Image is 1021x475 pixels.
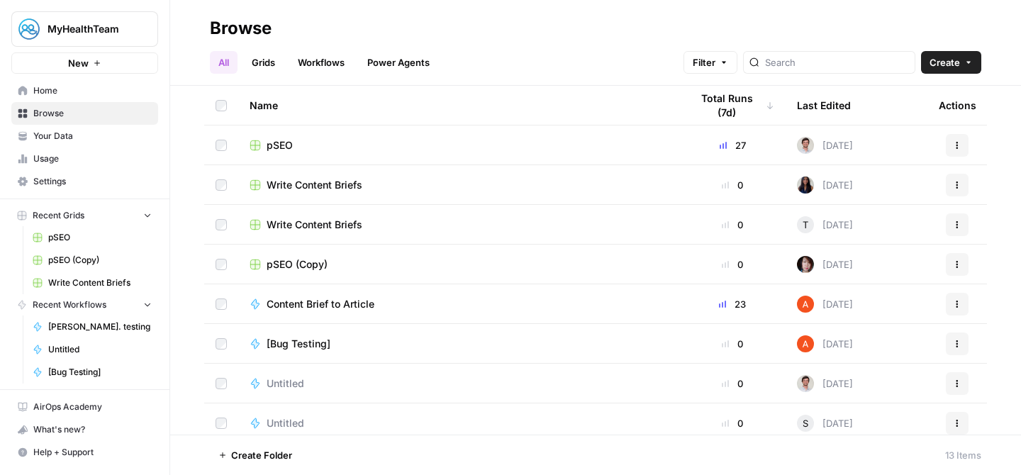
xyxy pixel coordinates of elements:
[691,257,774,272] div: 0
[16,16,42,42] img: MyHealthTeam Logo
[684,51,737,74] button: Filter
[693,55,715,69] span: Filter
[12,419,157,440] div: What's new?
[250,178,668,192] a: Write Content Briefs
[797,86,851,125] div: Last Edited
[11,170,158,193] a: Settings
[797,415,853,432] div: [DATE]
[11,52,158,74] button: New
[26,272,158,294] a: Write Content Briefs
[250,297,668,311] a: Content Brief to Article
[33,152,152,165] span: Usage
[48,343,152,356] span: Untitled
[289,51,353,74] a: Workflows
[231,448,292,462] span: Create Folder
[33,107,152,120] span: Browse
[250,218,668,232] a: Write Content Briefs
[921,51,981,74] button: Create
[797,137,814,154] img: tdmuw9wfe40fkwq84phcceuazoww
[691,416,774,430] div: 0
[33,175,152,188] span: Settings
[691,178,774,192] div: 0
[250,416,668,430] a: Untitled
[48,366,152,379] span: [Bug Testing]
[797,335,853,352] div: [DATE]
[803,218,808,232] span: T
[33,401,152,413] span: AirOps Academy
[797,375,853,392] div: [DATE]
[267,138,293,152] span: pSEO
[930,55,960,69] span: Create
[48,320,152,333] span: [PERSON_NAME]. testing
[797,177,853,194] div: [DATE]
[11,79,158,102] a: Home
[48,231,152,244] span: pSEO
[267,257,328,272] span: pSEO (Copy)
[691,218,774,232] div: 0
[691,337,774,351] div: 0
[691,86,774,125] div: Total Runs (7d)
[945,448,981,462] div: 13 Items
[267,337,330,351] span: [Bug Testing]
[68,56,89,70] span: New
[267,416,304,430] span: Untitled
[797,296,853,313] div: [DATE]
[11,125,158,147] a: Your Data
[691,376,774,391] div: 0
[210,51,238,74] a: All
[250,337,668,351] a: [Bug Testing]
[797,256,853,273] div: [DATE]
[797,137,853,154] div: [DATE]
[267,218,362,232] span: Write Content Briefs
[243,51,284,74] a: Grids
[48,22,133,36] span: MyHealthTeam
[11,396,158,418] a: AirOps Academy
[939,86,976,125] div: Actions
[803,416,808,430] span: S
[691,297,774,311] div: 23
[33,130,152,142] span: Your Data
[33,84,152,97] span: Home
[210,444,301,466] button: Create Folder
[765,55,909,69] input: Search
[250,138,668,152] a: pSEO
[48,254,152,267] span: pSEO (Copy)
[797,375,814,392] img: tdmuw9wfe40fkwq84phcceuazoww
[26,338,158,361] a: Untitled
[797,335,814,352] img: cje7zb9ux0f2nqyv5qqgv3u0jxek
[26,315,158,338] a: [PERSON_NAME]. testing
[11,441,158,464] button: Help + Support
[691,138,774,152] div: 27
[11,102,158,125] a: Browse
[267,178,362,192] span: Write Content Briefs
[26,249,158,272] a: pSEO (Copy)
[48,276,152,289] span: Write Content Briefs
[11,294,158,315] button: Recent Workflows
[267,297,374,311] span: Content Brief to Article
[250,86,668,125] div: Name
[797,256,814,273] img: cehza9q4rtrfcfhacf2jrtqstt69
[210,17,272,40] div: Browse
[11,205,158,226] button: Recent Grids
[11,11,158,47] button: Workspace: MyHealthTeam
[797,177,814,194] img: rox323kbkgutb4wcij4krxobkpon
[797,296,814,313] img: cje7zb9ux0f2nqyv5qqgv3u0jxek
[797,216,853,233] div: [DATE]
[250,376,668,391] a: Untitled
[26,361,158,384] a: [Bug Testing]
[26,226,158,249] a: pSEO
[11,147,158,170] a: Usage
[359,51,438,74] a: Power Agents
[33,298,106,311] span: Recent Workflows
[250,257,668,272] a: pSEO (Copy)
[267,376,304,391] span: Untitled
[33,446,152,459] span: Help + Support
[33,209,84,222] span: Recent Grids
[11,418,158,441] button: What's new?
